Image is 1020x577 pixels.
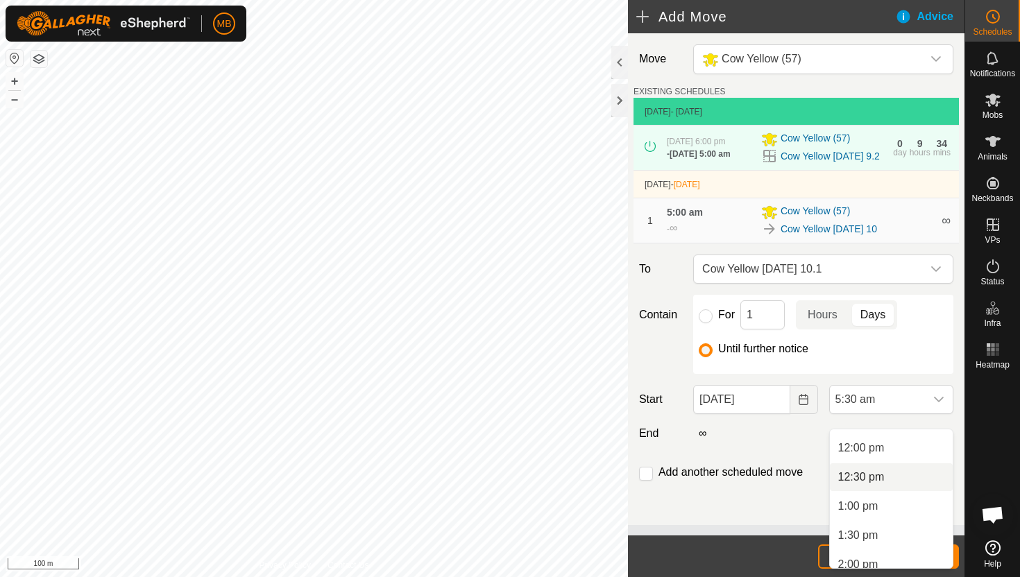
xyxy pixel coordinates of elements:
[980,277,1004,286] span: Status
[971,194,1013,203] span: Neckbands
[634,391,688,408] label: Start
[667,220,677,236] div: -
[942,214,951,227] span: ∞
[31,51,47,67] button: Map Layers
[976,361,1010,369] span: Heatmap
[838,440,885,456] span: 12:00 pm
[718,343,808,354] label: Until further notice
[645,107,671,117] span: [DATE]
[667,207,703,218] span: 5:00 am
[808,307,838,323] span: Hours
[978,153,1008,161] span: Animals
[818,544,887,569] button: Cancel
[667,137,725,146] span: [DATE] 6:00 pm
[693,427,712,439] label: ∞
[838,469,885,485] span: 12:30 pm
[922,45,950,74] div: dropdown trigger
[983,111,1003,119] span: Mobs
[634,85,726,98] label: EXISTING SCHEDULES
[781,149,880,164] a: Cow Yellow [DATE] 9.2
[917,139,923,148] div: 9
[667,148,731,160] div: -
[910,148,930,157] div: hours
[634,44,688,74] label: Move
[984,560,1001,568] span: Help
[761,221,778,237] img: To
[897,139,903,148] div: 0
[933,148,951,157] div: mins
[658,467,803,478] label: Add another scheduled move
[6,91,23,107] button: –
[634,255,688,284] label: To
[697,255,922,283] span: Cow Yellow Friday 10.1
[17,11,190,36] img: Gallagher Logo
[636,8,895,25] h2: Add Move
[697,45,922,74] span: Cow Yellow
[985,236,1000,244] span: VPs
[893,148,906,157] div: day
[860,307,885,323] span: Days
[718,309,735,320] label: For
[674,180,700,189] span: [DATE]
[781,222,877,236] a: Cow Yellow [DATE] 10
[722,53,801,64] span: Cow Yellow (57)
[671,180,700,189] span: -
[973,28,1012,36] span: Schedules
[645,180,671,189] span: [DATE]
[830,463,953,491] li: 12:30 pm
[781,204,850,221] span: Cow Yellow (57)
[838,498,878,515] span: 1:00 pm
[838,556,878,573] span: 2:00 pm
[972,494,1014,535] div: Open chat
[634,425,688,442] label: End
[670,222,677,234] span: ∞
[6,50,23,67] button: Reset Map
[830,492,953,520] li: 1:00 pm
[217,17,232,31] span: MB
[830,386,925,413] span: 5:30 am
[838,527,878,544] span: 1:30 pm
[937,139,948,148] div: 34
[830,434,953,462] li: 12:00 pm
[6,73,23,89] button: +
[328,559,368,571] a: Contact Us
[670,149,731,159] span: [DATE] 5:00 am
[895,8,964,25] div: Advice
[647,215,653,226] span: 1
[790,385,818,414] button: Choose Date
[671,107,702,117] span: - [DATE]
[634,307,688,323] label: Contain
[259,559,311,571] a: Privacy Policy
[830,522,953,549] li: 1:30 pm
[781,131,850,148] span: Cow Yellow (57)
[922,255,950,283] div: dropdown trigger
[970,69,1015,78] span: Notifications
[984,319,1001,327] span: Infra
[925,386,953,413] div: dropdown trigger
[965,535,1020,574] a: Help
